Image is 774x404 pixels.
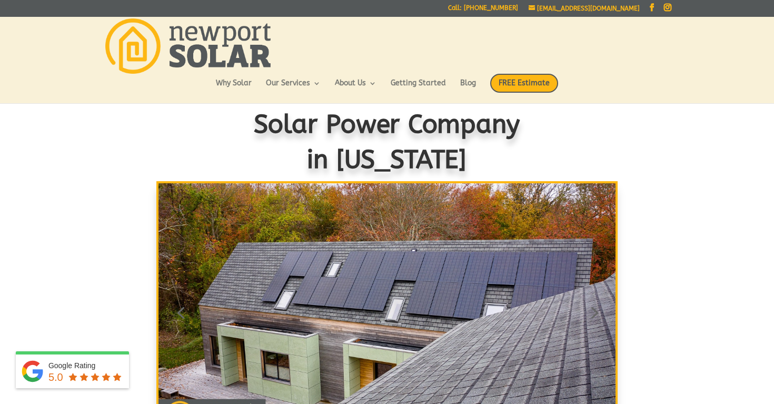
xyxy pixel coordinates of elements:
[254,110,520,174] span: Solar Power Company in [US_STATE]
[216,80,252,97] a: Why Solar
[266,80,321,97] a: Our Services
[105,18,271,74] img: Newport Solar | Solar Energy Optimized.
[490,74,558,93] span: FREE Estimate
[460,80,476,97] a: Blog
[335,80,376,97] a: About Us
[529,5,640,12] a: [EMAIL_ADDRESS][DOMAIN_NAME]
[391,80,446,97] a: Getting Started
[48,371,63,383] span: 5.0
[448,5,518,16] a: Call: [PHONE_NUMBER]
[48,360,124,371] div: Google Rating
[490,74,558,103] a: FREE Estimate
